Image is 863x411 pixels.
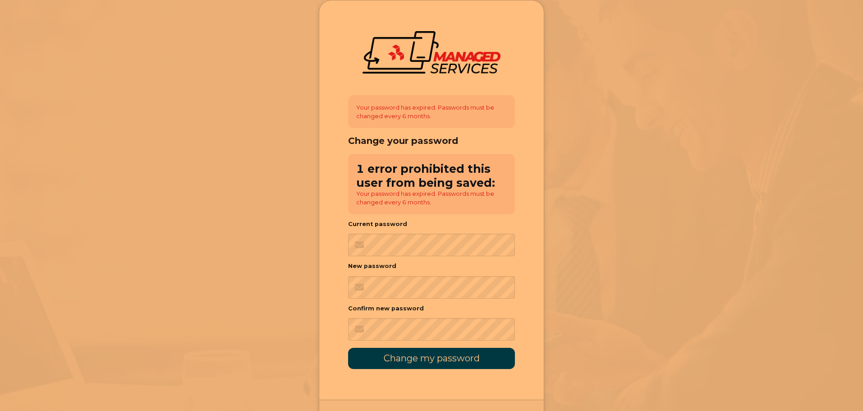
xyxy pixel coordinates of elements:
label: Current password [348,222,407,227]
img: logo-large.png [363,31,500,74]
div: Change your password [348,135,515,147]
label: New password [348,263,396,269]
li: Your password has expired. Passwords must be changed every 6 months. [356,189,507,206]
div: Your password has expired. Passwords must be changed every 6 months. [348,95,515,128]
label: Confirm new password [348,306,424,312]
h2: 1 error prohibited this user from being saved: [356,162,507,189]
input: Change my password [348,348,515,369]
